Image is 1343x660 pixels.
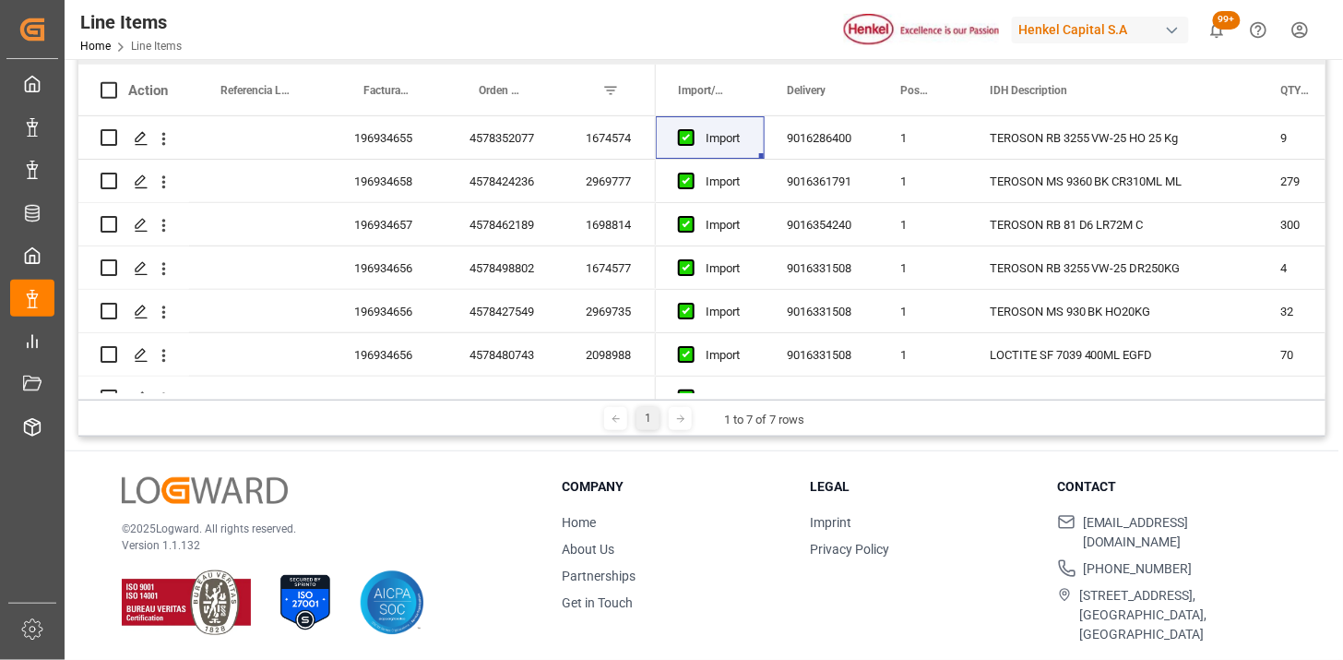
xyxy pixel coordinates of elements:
[878,203,968,246] div: 1
[968,246,1259,289] div: TEROSON RB 3255 VW-25 DR250KG
[78,333,656,377] div: Press SPACE to select this row.
[765,203,878,246] div: 9016354240
[968,333,1259,376] div: LOCTITE SF 7039 400ML EGFD
[563,595,634,610] a: Get in Touch
[706,204,743,246] div: Import
[122,521,517,537] p: © 2025 Logward. All rights reserved.
[564,377,656,419] div: 150307
[878,246,968,289] div: 1
[122,570,251,635] img: ISO 9001 & ISO 14001 Certification
[360,570,424,635] img: AICPA SOC
[363,84,409,97] span: Factura Comercial
[564,333,656,376] div: 2098988
[1238,9,1279,51] button: Help Center
[1281,84,1312,97] span: QTY - Factura
[78,116,656,160] div: Press SPACE to select this row.
[810,542,889,557] a: Privacy Policy
[878,160,968,202] div: 1
[724,411,804,429] div: 1 to 7 of 7 rows
[447,203,564,246] div: 4578462189
[1083,513,1282,552] span: [EMAIL_ADDRESS][DOMAIN_NAME]
[765,333,878,376] div: 9016331508
[706,247,743,290] div: Import
[447,246,564,289] div: 4578498802
[706,161,743,203] div: Import
[78,160,656,203] div: Press SPACE to select this row.
[78,203,656,246] div: Press SPACE to select this row.
[1084,559,1193,579] span: [PHONE_NUMBER]
[273,570,338,635] img: ISO 27001 Certification
[1196,9,1238,51] button: show 100 new notifications
[878,116,968,159] div: 1
[332,290,447,332] div: 196934656
[968,116,1259,159] div: TEROSON RB 3255 VW-25 HO 25 Kg
[332,333,447,376] div: 196934656
[332,116,447,159] div: 196934655
[332,203,447,246] div: 196934657
[1012,12,1196,47] button: Henkel Capital S.A
[706,334,743,377] div: Import
[878,377,968,419] div: 1
[878,333,968,376] div: 1
[564,290,656,332] div: 2969735
[563,542,615,557] a: About Us
[332,160,447,202] div: 196934658
[122,477,288,504] img: Logward Logo
[1079,586,1282,644] span: [STREET_ADDRESS], [GEOGRAPHIC_DATA], [GEOGRAPHIC_DATA]
[678,84,726,97] span: Import/Export
[447,377,564,419] div: 4578443365
[332,246,447,289] div: 196934656
[844,14,999,46] img: Henkel%20logo.jpg_1689854090.jpg
[900,84,929,97] span: Posición
[1213,11,1241,30] span: 99+
[765,246,878,289] div: 9016331508
[765,377,878,419] div: 9016331508
[564,160,656,202] div: 2969777
[128,82,168,99] div: Action
[78,290,656,333] div: Press SPACE to select this row.
[563,569,636,583] a: Partnerships
[787,84,826,97] span: Delivery
[968,160,1259,202] div: TEROSON MS 9360 BK CR310ML ML
[765,160,878,202] div: 9016361791
[563,515,597,530] a: Home
[122,537,517,554] p: Version 1.1.132
[332,377,447,419] div: 196934656
[447,116,564,159] div: 4578352077
[479,84,525,97] span: Orden de Compra
[447,290,564,332] div: 4578427549
[706,291,743,333] div: Import
[990,84,1067,97] span: IDH Description
[220,84,293,97] span: Referencia Leschaco (impo)
[706,117,743,160] div: Import
[80,8,182,36] div: Line Items
[1058,477,1282,497] h3: Contact
[564,203,656,246] div: 1698814
[564,246,656,289] div: 1674577
[564,116,656,159] div: 1674574
[706,378,743,420] div: Import
[810,477,1034,497] h3: Legal
[636,407,660,430] div: 1
[447,333,564,376] div: 4578480743
[447,160,564,202] div: 4578424236
[810,515,851,530] a: Imprint
[878,290,968,332] div: 1
[765,290,878,332] div: 9016331508
[563,477,787,497] h3: Company
[78,246,656,290] div: Press SPACE to select this row.
[968,377,1259,419] div: TEROSON RB VII 20X2 MR40M
[765,116,878,159] div: 9016286400
[80,40,111,53] a: Home
[968,203,1259,246] div: TEROSON RB 81 D6 LR72M C
[968,290,1259,332] div: TEROSON MS 930 BK HO20KG
[1012,17,1189,43] div: Henkel Capital S.A
[78,377,656,420] div: Press SPACE to select this row.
